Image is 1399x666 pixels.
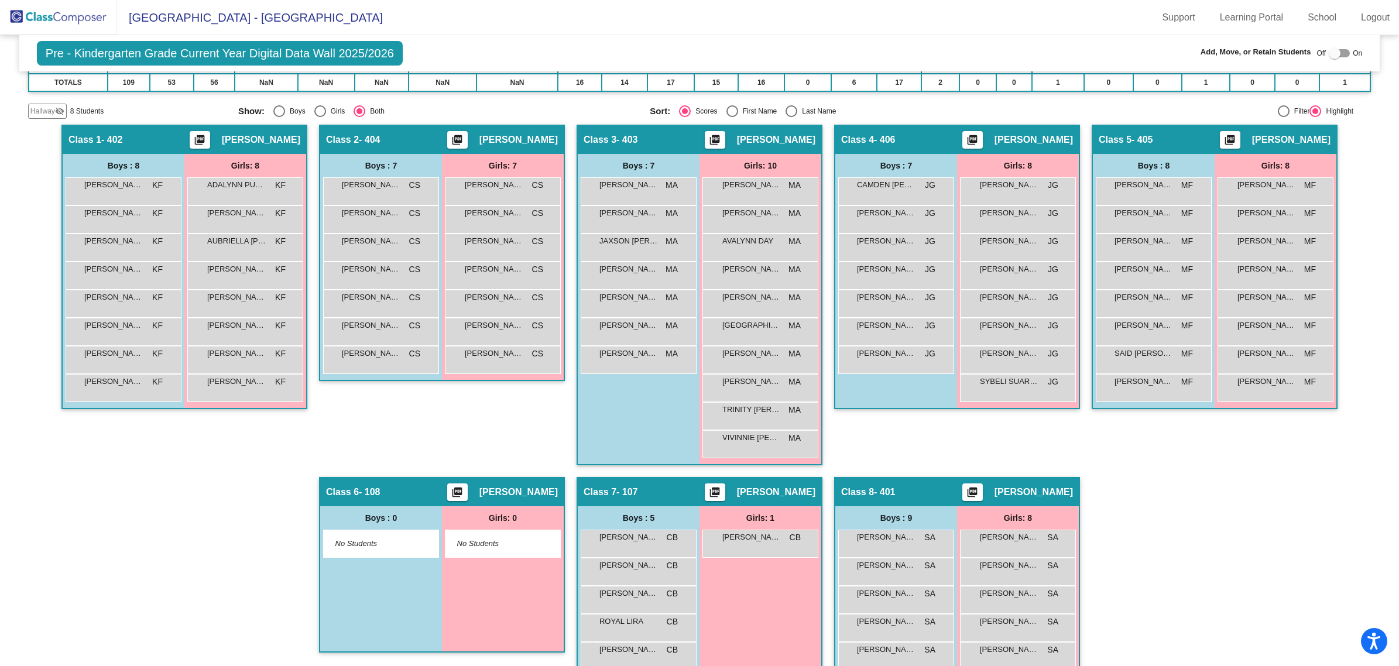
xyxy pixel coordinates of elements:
[1133,74,1182,91] td: 0
[342,179,400,191] span: [PERSON_NAME]
[667,588,678,600] span: CB
[722,291,781,303] span: [PERSON_NAME]
[532,291,543,304] span: CS
[924,616,935,628] span: SA
[694,74,738,91] td: 15
[599,291,658,303] span: [PERSON_NAME]
[980,348,1038,359] span: [PERSON_NAME]
[925,235,935,248] span: JG
[1181,179,1193,191] span: MF
[667,644,678,656] span: CB
[925,291,935,304] span: JG
[84,376,143,387] span: [PERSON_NAME]
[962,131,983,149] button: Print Students Details
[30,106,55,116] span: Hallway
[650,106,670,116] span: Sort:
[152,235,163,248] span: KF
[924,588,935,600] span: SA
[1237,179,1296,191] span: [PERSON_NAME]
[788,320,801,332] span: MA
[705,131,725,149] button: Print Students Details
[599,348,658,359] span: [PERSON_NAME]
[84,179,143,191] span: [PERSON_NAME]
[1353,48,1362,59] span: On
[238,106,265,116] span: Show:
[1048,179,1058,191] span: JG
[857,291,915,303] span: [PERSON_NAME]
[1237,291,1296,303] span: [PERSON_NAME]
[737,486,815,498] span: [PERSON_NAME]
[924,644,935,656] span: SA
[691,106,717,116] div: Scores
[722,404,781,416] span: TRINITY [PERSON_NAME]
[342,291,400,303] span: [PERSON_NAME]
[1048,376,1058,388] span: JG
[1304,179,1316,191] span: MF
[857,235,915,247] span: [PERSON_NAME]
[788,432,801,444] span: MA
[980,559,1038,571] span: [PERSON_NAME]
[925,263,935,276] span: JG
[207,235,266,247] span: AUBRIELLA [PERSON_NAME]
[465,291,523,303] span: [PERSON_NAME]
[788,235,801,248] span: MA
[980,207,1038,219] span: [PERSON_NAME]
[479,134,558,146] span: [PERSON_NAME]
[184,154,306,177] div: Girls: 8
[1048,291,1058,304] span: JG
[285,106,306,116] div: Boys
[788,263,801,276] span: MA
[1047,644,1058,656] span: SA
[1181,207,1193,219] span: MF
[1304,207,1316,219] span: MF
[465,235,523,247] span: [PERSON_NAME]
[101,134,122,146] span: - 402
[835,154,957,177] div: Boys : 7
[647,74,694,91] td: 17
[965,134,979,150] mat-icon: picture_as_pdf
[599,235,658,247] span: JAXSON [PERSON_NAME]
[599,588,658,599] span: [PERSON_NAME]
[788,291,801,304] span: MA
[1047,616,1058,628] span: SA
[1201,46,1311,58] span: Add, Move, or Retain Students
[532,207,543,219] span: CS
[193,134,207,150] mat-icon: picture_as_pdf
[957,506,1079,530] div: Girls: 8
[616,134,637,146] span: - 403
[450,134,464,150] mat-icon: picture_as_pdf
[738,106,777,116] div: First Name
[1131,134,1153,146] span: - 405
[194,74,235,91] td: 56
[1237,376,1296,387] span: [PERSON_NAME]
[532,263,543,276] span: CS
[342,207,400,219] span: [PERSON_NAME]
[558,74,602,91] td: 16
[275,179,286,191] span: KF
[599,263,658,275] span: [PERSON_NAME]
[650,105,1052,117] mat-radio-group: Select an option
[1230,74,1274,91] td: 0
[1181,348,1193,360] span: MF
[409,207,420,219] span: CS
[207,207,266,219] span: [PERSON_NAME]
[722,348,781,359] span: [PERSON_NAME]
[84,348,143,359] span: [PERSON_NAME]
[666,348,678,360] span: MA
[980,644,1038,655] span: [PERSON_NAME]
[409,235,420,248] span: CS
[722,179,781,191] span: [PERSON_NAME]
[1304,291,1316,304] span: MF
[784,74,831,91] td: 0
[857,616,915,627] span: [PERSON_NAME]
[1316,48,1326,59] span: Off
[599,616,658,627] span: ROYAL LIRA
[599,320,658,331] span: [PERSON_NAME]
[722,376,781,387] span: [PERSON_NAME]
[737,134,815,146] span: [PERSON_NAME]
[841,134,874,146] span: Class 4
[275,291,286,304] span: KF
[1220,131,1240,149] button: Print Students Details
[238,105,641,117] mat-radio-group: Select an option
[722,320,781,331] span: [GEOGRAPHIC_DATA]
